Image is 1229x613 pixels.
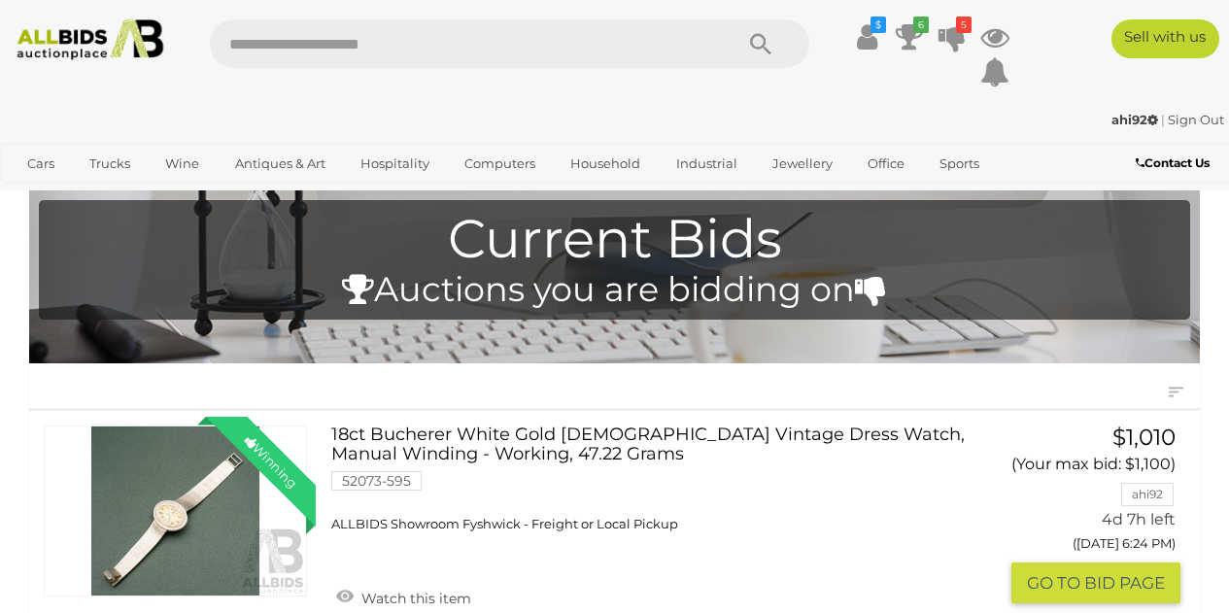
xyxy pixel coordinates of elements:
[1019,426,1180,603] a: $1,010 (Your max bid: $1,100) ahi92 4d 7h left ([DATE] 6:24 PM) GO TO BID PAGE
[44,426,307,596] a: Winning
[712,19,809,68] button: Search
[77,148,143,180] a: Trucks
[9,19,171,60] img: Allbids.com.au
[852,19,881,54] a: $
[452,148,548,180] a: Computers
[1111,112,1158,127] strong: ahi92
[1136,155,1210,170] b: Contact Us
[226,417,316,506] div: Winning
[1161,112,1165,127] span: |
[855,148,917,180] a: Office
[49,210,1180,269] h1: Current Bids
[348,148,442,180] a: Hospitality
[1136,153,1214,174] a: Contact Us
[222,148,338,180] a: Antiques & Art
[1011,562,1180,604] button: GO TO BID PAGE
[1111,112,1161,127] a: ahi92
[1168,112,1224,127] a: Sign Out
[346,426,990,532] a: 18ct Bucherer White Gold [DEMOGRAPHIC_DATA] Vintage Dress Watch, Manual Winding - Working, 47.22 ...
[871,17,886,33] i: $
[49,271,1180,309] h4: Auctions you are bidding on
[15,148,67,180] a: Cars
[938,19,967,54] a: 5
[956,17,972,33] i: 5
[1111,19,1219,58] a: Sell with us
[913,17,929,33] i: 6
[558,148,653,180] a: Household
[15,180,178,212] a: [GEOGRAPHIC_DATA]
[927,148,992,180] a: Sports
[357,590,471,607] span: Watch this item
[331,582,476,611] a: Watch this item
[664,148,750,180] a: Industrial
[760,148,845,180] a: Jewellery
[153,148,212,180] a: Wine
[1112,424,1176,451] span: $1,010
[895,19,924,54] a: 6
